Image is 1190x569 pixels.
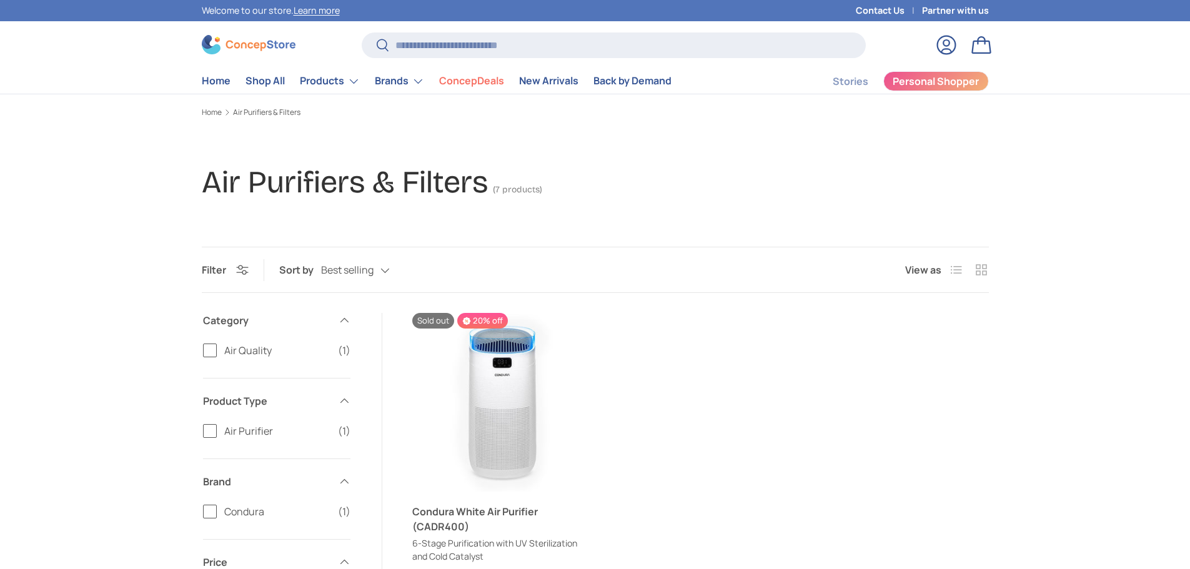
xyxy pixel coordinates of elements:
span: Sold out [412,313,454,329]
label: Sort by [279,262,321,277]
a: Shop All [245,69,285,93]
a: Back by Demand [593,69,672,93]
nav: Primary [202,69,672,94]
a: Air Purifiers & Filters [233,109,300,116]
a: Condura White Air Purifier (CADR400) [412,313,591,492]
span: Product Type [203,393,330,408]
a: Personal Shopper [883,71,989,91]
summary: Brand [203,459,350,504]
span: View as [905,262,941,277]
button: Filter [202,263,249,277]
a: Condura White Air Purifier (CADR400) [412,504,591,534]
a: Home [202,109,222,116]
span: (7 products) [493,184,542,195]
img: ConcepStore [202,35,295,54]
button: Best selling [321,260,415,282]
span: Condura [224,504,330,519]
nav: Breadcrumbs [202,107,989,118]
span: Filter [202,263,226,277]
a: New Arrivals [519,69,578,93]
a: Products [300,69,360,94]
span: (1) [338,504,350,519]
summary: Brands [367,69,432,94]
span: Brand [203,474,330,489]
summary: Product Type [203,379,350,423]
a: Learn more [294,4,340,16]
span: Best selling [321,264,374,276]
span: (1) [338,343,350,358]
a: ConcepDeals [439,69,504,93]
p: Welcome to our store. [202,4,340,17]
span: Personal Shopper [893,76,979,86]
span: 20% off [457,313,508,329]
span: Category [203,313,330,328]
span: (1) [338,423,350,438]
a: Partner with us [922,4,989,17]
a: Home [202,69,231,93]
summary: Category [203,298,350,343]
a: Contact Us [856,4,922,17]
summary: Products [292,69,367,94]
nav: Secondary [803,69,989,94]
a: Brands [375,69,424,94]
span: Air Purifier [224,423,330,438]
a: Stories [833,69,868,94]
h1: Air Purifiers & Filters [202,164,488,200]
span: Air Quality [224,343,330,358]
